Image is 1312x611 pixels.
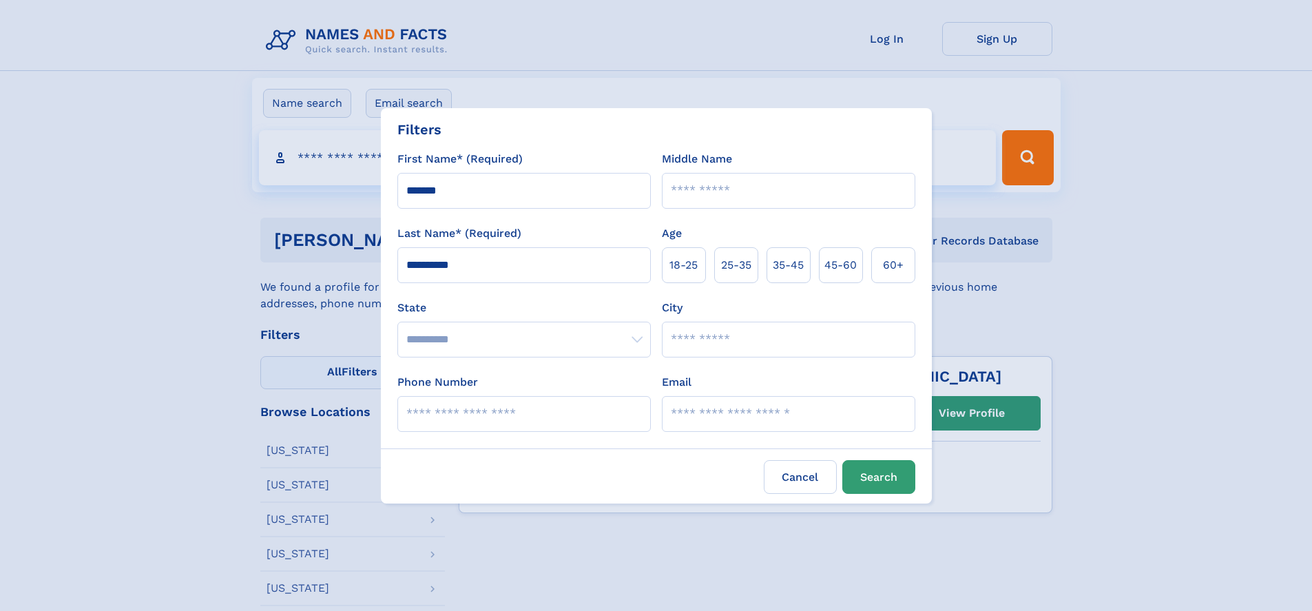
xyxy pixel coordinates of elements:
[824,257,857,273] span: 45‑60
[397,300,651,316] label: State
[721,257,751,273] span: 25‑35
[669,257,698,273] span: 18‑25
[764,460,837,494] label: Cancel
[397,225,521,242] label: Last Name* (Required)
[397,119,441,140] div: Filters
[397,151,523,167] label: First Name* (Required)
[842,460,915,494] button: Search
[662,225,682,242] label: Age
[883,257,904,273] span: 60+
[773,257,804,273] span: 35‑45
[662,374,691,391] label: Email
[397,374,478,391] label: Phone Number
[662,151,732,167] label: Middle Name
[662,300,683,316] label: City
